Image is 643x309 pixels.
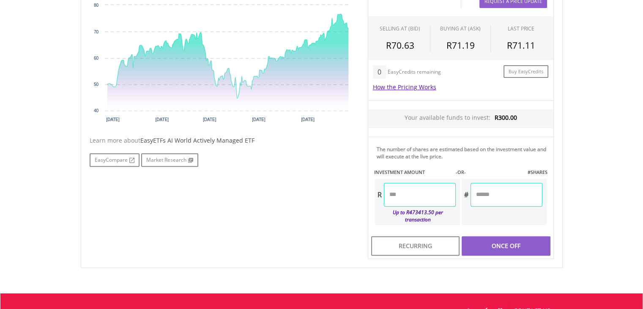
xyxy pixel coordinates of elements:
[446,39,474,51] span: R71.19
[93,82,99,87] text: 50
[462,183,471,207] div: #
[93,108,99,113] text: 40
[503,65,548,78] a: Buy EasyCredits
[106,117,120,122] text: [DATE]
[373,83,436,91] a: How the Pricing Works
[90,136,355,145] div: Learn more about
[141,153,198,167] a: Market Research
[140,136,254,144] span: EasyETFs AI World Actively Managed ETF
[375,207,456,225] div: Up to R473413.50 per transaction
[90,1,355,128] div: Chart. Highcharts interactive chart.
[377,146,550,160] div: The number of shares are estimated based on the investment value and will execute at the live price.
[155,117,169,122] text: [DATE]
[371,236,460,256] div: Recurring
[455,169,465,176] label: -OR-
[90,153,140,167] a: EasyCompare
[386,39,414,51] span: R70.63
[90,1,355,128] svg: Interactive chart
[93,3,99,8] text: 80
[93,30,99,34] text: 70
[388,69,441,76] div: EasyCredits remaining
[374,169,425,176] label: INVESTMENT AMOUNT
[375,183,384,207] div: R
[252,117,265,122] text: [DATE]
[368,109,553,128] div: Your available funds to invest:
[373,65,386,79] div: 0
[301,117,315,122] text: [DATE]
[527,169,547,176] label: #SHARES
[507,39,535,51] span: R71.11
[440,25,481,32] span: BUYING AT (ASK)
[508,25,534,32] div: LAST PRICE
[93,56,99,61] text: 60
[380,25,420,32] div: SELLING AT (BID)
[462,236,550,256] div: Once Off
[495,113,517,121] span: R300.00
[202,117,216,122] text: [DATE]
